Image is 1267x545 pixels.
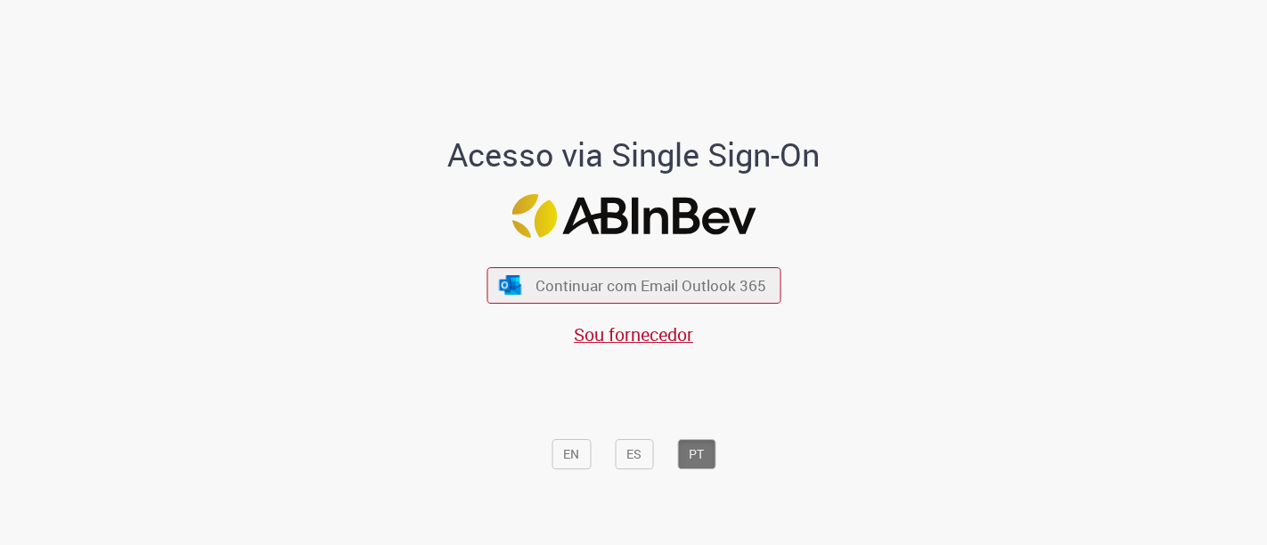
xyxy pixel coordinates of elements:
[535,275,766,296] span: Continuar com Email Outlook 365
[387,137,881,173] h1: Acesso via Single Sign-On
[498,275,523,294] img: ícone Azure/Microsoft 360
[486,267,781,304] button: ícone Azure/Microsoft 360 Continuar com Email Outlook 365
[552,439,591,469] button: EN
[677,439,715,469] button: PT
[574,322,693,346] a: Sou fornecedor
[511,194,756,238] img: Logo ABInBev
[615,439,653,469] button: ES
